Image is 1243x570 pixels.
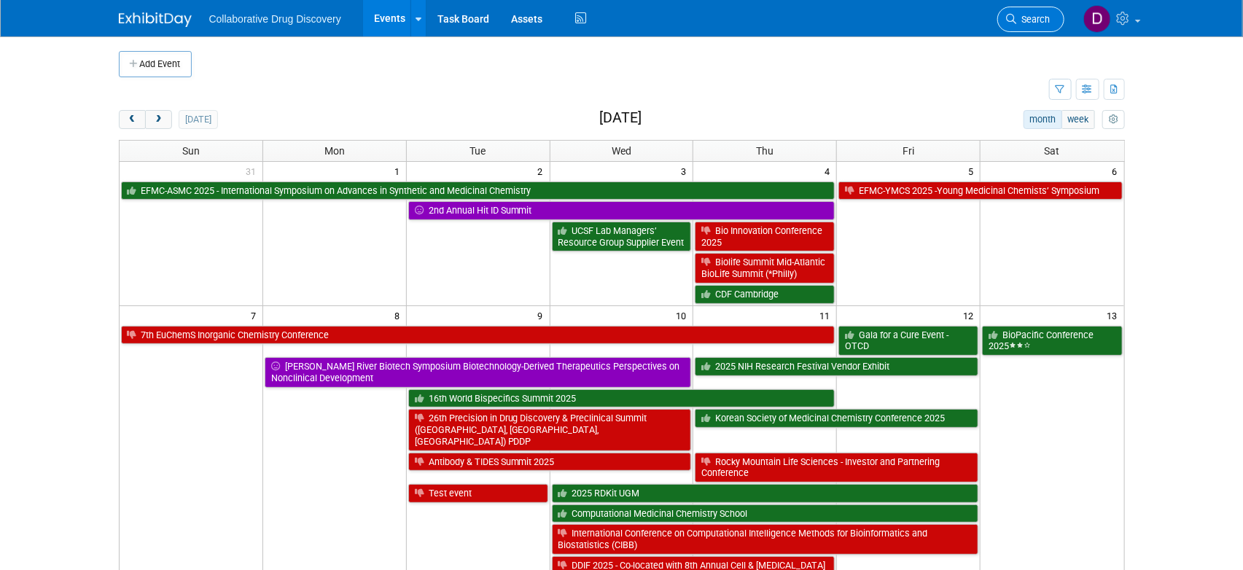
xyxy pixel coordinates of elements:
span: 4 [823,162,836,180]
span: 13 [1106,306,1124,324]
span: 10 [674,306,693,324]
a: Bio Innovation Conference 2025 [695,222,835,251]
a: 2025 NIH Research Festival Vendor Exhibit [695,357,978,376]
a: Biolife Summit Mid-Atlantic BioLife Summit (*Philly) [695,253,835,283]
a: 7th EuChemS Inorganic Chemistry Conference [121,326,835,345]
button: myCustomButton [1102,110,1124,129]
a: EFMC-ASMC 2025 - International Symposium on Advances in Synthetic and Medicinal Chemistry [121,181,835,200]
h2: [DATE] [599,110,642,126]
span: 31 [244,162,262,180]
a: [PERSON_NAME] River Biotech Symposium Biotechnology-Derived Therapeutics Perspectives on Nonclini... [265,357,692,387]
i: Personalize Calendar [1109,115,1118,125]
button: next [145,110,172,129]
button: month [1024,110,1062,129]
a: CDF Cambridge [695,285,835,304]
a: Computational Medicinal Chemistry School [552,504,979,523]
a: Test event [408,484,548,503]
a: International Conference on Computational Intelligence Methods for Bioinformatics and Biostatisti... [552,524,979,554]
span: Wed [612,145,631,157]
span: 7 [249,306,262,324]
span: 6 [1111,162,1124,180]
img: Daniel Castro [1083,5,1111,33]
a: UCSF Lab Managers’ Resource Group Supplier Event [552,222,692,251]
button: prev [119,110,146,129]
span: Tue [470,145,486,157]
span: 2 [537,162,550,180]
img: ExhibitDay [119,12,192,27]
a: EFMC-YMCS 2025 -Young Medicinal Chemists’ Symposium [838,181,1122,200]
span: Collaborative Drug Discovery [209,13,341,25]
span: 8 [393,306,406,324]
span: 12 [962,306,980,324]
span: Sat [1045,145,1060,157]
a: Antibody & TIDES Summit 2025 [408,453,692,472]
a: Korean Society of Medicinal Chemistry Conference 2025 [695,409,978,428]
a: 26th Precision in Drug Discovery & Preclinical Summit ([GEOGRAPHIC_DATA], [GEOGRAPHIC_DATA], [GEO... [408,409,692,450]
a: Rocky Mountain Life Sciences - Investor and Partnering Conference [695,453,978,483]
span: 5 [967,162,980,180]
span: 3 [679,162,693,180]
span: 9 [537,306,550,324]
span: 1 [393,162,406,180]
span: Sun [182,145,200,157]
button: week [1061,110,1095,129]
span: Fri [903,145,914,157]
span: 11 [818,306,836,324]
a: BioPacific Conference 2025 [982,326,1122,356]
a: Gala for a Cure Event - OTCD [838,326,978,356]
span: Thu [756,145,774,157]
a: 2025 RDKit UGM [552,484,979,503]
a: Search [997,7,1064,32]
button: Add Event [119,51,192,77]
button: [DATE] [179,110,217,129]
a: 2nd Annual Hit ID Summit [408,201,835,220]
span: Search [1017,14,1051,25]
span: Mon [324,145,345,157]
a: 16th World Bispecifics Summit 2025 [408,389,835,408]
